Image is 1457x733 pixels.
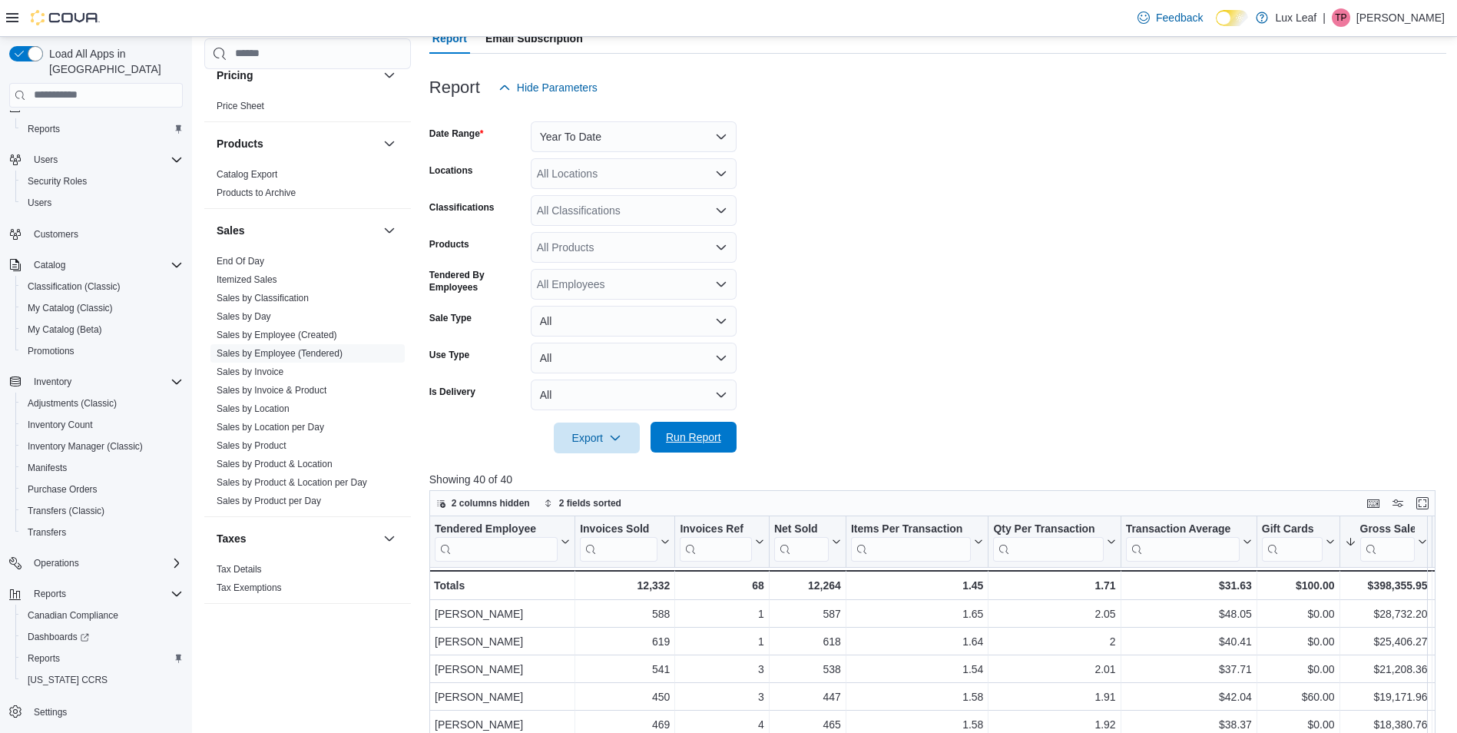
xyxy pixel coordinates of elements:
span: Security Roles [28,175,87,187]
button: Gross Sales [1344,522,1427,561]
div: Gross Sales [1359,522,1415,536]
div: $37.71 [1125,660,1251,678]
div: 2.05 [993,605,1115,623]
button: Reports [15,118,189,140]
span: Users [28,151,183,169]
div: $0.00 [1262,660,1335,678]
button: Transfers [15,522,189,543]
a: Reports [22,649,66,668]
span: Itemized Sales [217,274,277,286]
div: 587 [774,605,841,623]
span: Sales by Employee (Tendered) [217,347,343,360]
a: Sales by Employee (Tendered) [217,348,343,359]
span: Catalog Export [217,168,277,181]
button: Transaction Average [1125,522,1251,561]
button: Taxes [380,529,399,548]
div: 1.45 [851,576,984,595]
button: 2 fields sorted [538,494,628,512]
button: [US_STATE] CCRS [15,669,189,691]
div: 619 [580,632,670,651]
div: Tony Parcels [1332,8,1350,27]
div: Gift Card Sales [1262,522,1323,561]
div: 2 [993,632,1115,651]
span: Security Roles [22,172,183,191]
div: 447 [774,688,841,706]
div: Transaction Average [1125,522,1239,536]
div: [PERSON_NAME] [435,605,570,623]
button: Open list of options [715,241,727,254]
a: End Of Day [217,256,264,267]
span: Reports [28,585,183,603]
img: Cova [31,10,100,25]
div: Items Per Transaction [851,522,972,561]
div: $60.00 [1262,688,1335,706]
button: Enter fullscreen [1413,494,1432,512]
div: 1 [680,632,763,651]
div: 1.64 [851,632,984,651]
h3: Taxes [217,531,247,546]
span: End Of Day [217,255,264,267]
button: My Catalog (Classic) [15,297,189,319]
span: My Catalog (Beta) [22,320,183,339]
a: Inventory Manager (Classic) [22,437,149,456]
span: Users [22,194,183,212]
label: Is Delivery [429,386,475,398]
a: Sales by Invoice [217,366,283,377]
div: $100.00 [1262,576,1335,595]
span: Sales by Invoice [217,366,283,378]
div: $0.00 [1262,632,1335,651]
input: Dark Mode [1216,10,1248,26]
button: Inventory [28,373,78,391]
button: Export [554,423,640,453]
a: Price Sheet [217,101,264,111]
span: Inventory [34,376,71,388]
p: | [1323,8,1326,27]
span: Dark Mode [1216,26,1217,27]
div: 618 [774,632,841,651]
label: Tendered By Employees [429,269,525,294]
div: $21,208.36 [1344,660,1427,678]
a: Sales by Classification [217,293,309,303]
button: Inventory Count [15,414,189,436]
button: Classification (Classic) [15,276,189,297]
span: Inventory Count [28,419,93,431]
span: Canadian Compliance [22,606,183,625]
button: Sales [380,221,399,240]
span: Dashboards [28,631,89,643]
span: 2 fields sorted [559,497,621,509]
label: Classifications [429,201,495,214]
span: My Catalog (Classic) [22,299,183,317]
div: [PERSON_NAME] [435,660,570,678]
span: Purchase Orders [28,483,98,496]
a: Catalog Export [217,169,277,180]
span: Sales by Product [217,439,286,452]
button: Pricing [217,68,377,83]
span: Reports [22,649,183,668]
button: Inventory Manager (Classic) [15,436,189,457]
span: Sales by Day [217,310,271,323]
span: Run Report [666,430,721,445]
button: Customers [3,223,189,245]
span: Settings [28,701,183,721]
span: Export [563,423,631,453]
p: Showing 40 of 40 [429,472,1446,487]
button: Qty Per Transaction [993,522,1115,561]
div: 1 [680,605,763,623]
div: Tendered Employee [435,522,558,536]
div: Taxes [204,560,411,603]
span: My Catalog (Classic) [28,302,113,314]
span: Reports [28,652,60,665]
a: Manifests [22,459,73,477]
div: 538 [774,660,841,678]
div: [PERSON_NAME] [435,688,570,706]
span: Settings [34,706,67,718]
label: Products [429,238,469,250]
h3: Report [429,78,480,97]
div: $19,171.96 [1344,688,1427,706]
a: Transfers [22,523,72,542]
span: Classification (Classic) [28,280,121,293]
div: Net Sold [774,522,829,536]
button: All [531,306,737,337]
div: 1.91 [993,688,1115,706]
a: Dashboards [22,628,95,646]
